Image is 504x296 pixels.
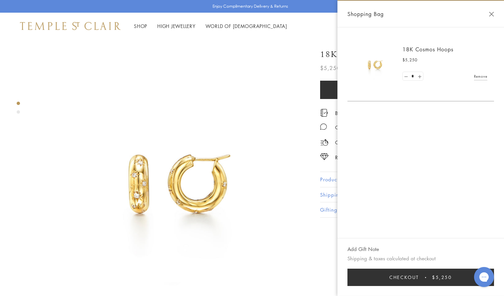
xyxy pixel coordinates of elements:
iframe: Gorgias live chat messenger [471,265,497,289]
p: Complimentary Delivery and Returns [335,138,416,147]
a: ShopShop [134,23,147,29]
span: Checkout [389,274,419,281]
img: icon_delivery.svg [320,138,328,147]
span: $5,250 [402,57,417,63]
div: Product gallery navigation [17,100,20,119]
button: Checkout $5,250 [347,269,494,286]
a: Set quantity to 2 [416,72,423,80]
button: Product Details [320,172,484,187]
div: Responsible Sourcing [335,153,381,162]
img: Temple St. Clair [20,22,121,30]
p: Enjoy Complimentary Delivery & Returns [213,3,288,10]
div: Contact an Ambassador [335,123,389,132]
img: icon_appointment.svg [320,109,328,117]
span: $5,250 [432,274,452,281]
a: 18K Cosmos Hoops [402,46,453,53]
button: Add to bag [320,81,461,99]
span: Shopping Bag [347,10,384,18]
button: Close Shopping Bag [489,12,494,17]
span: $5,250 [320,64,340,72]
a: World of [DEMOGRAPHIC_DATA]World of [DEMOGRAPHIC_DATA] [206,23,287,29]
nav: Main navigation [134,22,287,30]
a: Set quantity to 0 [403,72,409,80]
img: MessageIcon-01_2.svg [320,123,327,130]
button: Add Gift Note [347,245,379,253]
h1: 18K Cosmos Hoops [320,49,418,60]
p: Shipping & taxes calculated at checkout [347,254,494,263]
a: Book an Appointment [335,109,383,117]
a: Remove [474,73,487,80]
button: Shipping & Returns [320,187,484,202]
button: Gifting [320,202,484,217]
a: High JewelleryHigh Jewellery [157,23,196,29]
img: icon_sourcing.svg [320,153,328,160]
